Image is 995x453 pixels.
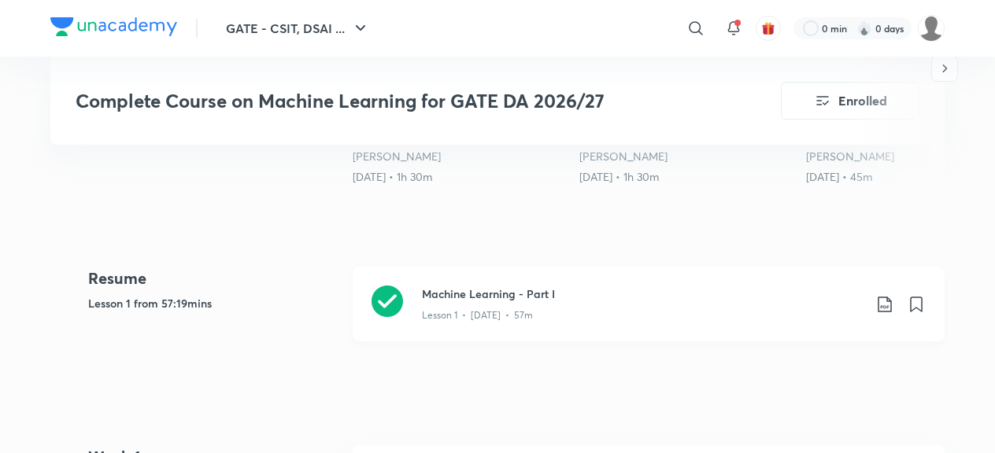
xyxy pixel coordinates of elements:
[579,149,668,164] a: [PERSON_NAME]
[756,16,781,41] button: avatar
[856,20,872,36] img: streak
[216,13,379,44] button: GATE - CSIT, DSAI ...
[50,17,177,36] img: Company Logo
[353,267,945,360] a: Machine Learning - Part ILesson 1 • [DATE] • 57m
[781,82,919,120] button: Enrolled
[88,267,340,290] h4: Resume
[579,149,793,164] div: Sweta Kumari
[806,149,894,164] a: [PERSON_NAME]
[579,169,793,185] div: 17th Jul • 1h 30m
[353,149,441,164] a: [PERSON_NAME]
[76,90,692,112] h3: Complete Course on Machine Learning for GATE DA 2026/27
[422,308,533,322] p: Lesson 1 • [DATE] • 57m
[353,149,567,164] div: Sweta Kumari
[422,285,863,302] h3: Machine Learning - Part I
[918,15,945,42] img: ABHINAV PANWAR
[88,295,340,311] h5: Lesson 1 from 57:19mins
[353,169,567,185] div: 10th May • 1h 30m
[50,17,177,40] a: Company Logo
[761,21,775,35] img: avatar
